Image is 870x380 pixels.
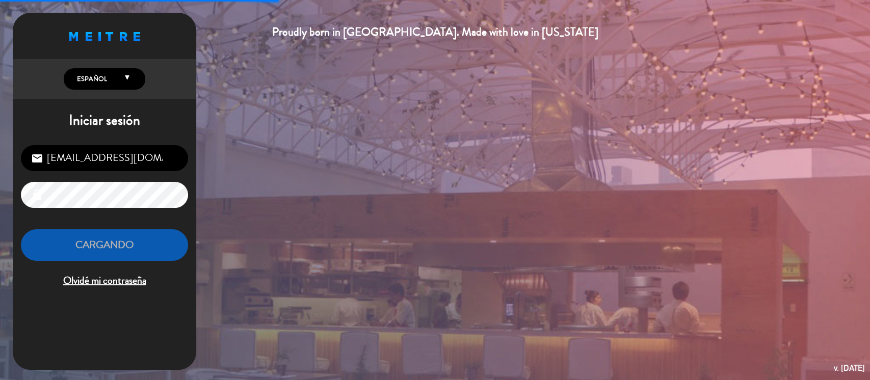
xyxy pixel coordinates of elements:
h1: Iniciar sesión [13,112,196,129]
div: v. [DATE] [834,361,865,375]
input: Correo Electrónico [21,145,188,171]
i: email [31,152,43,165]
span: Español [74,74,107,84]
span: Olvidé mi contraseña [21,273,188,289]
button: Cargando [21,229,188,261]
i: lock [31,189,43,201]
